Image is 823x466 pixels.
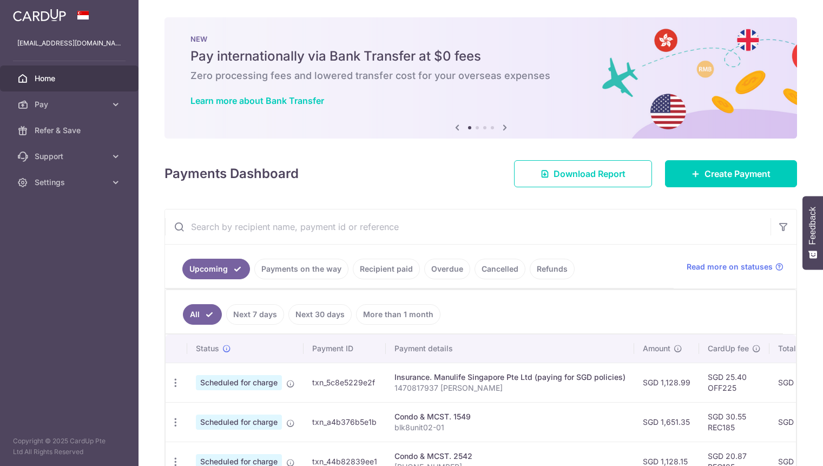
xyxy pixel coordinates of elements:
[514,160,652,187] a: Download Report
[708,343,749,354] span: CardUp fee
[190,69,771,82] h6: Zero processing fees and lowered transfer cost for your overseas expenses
[164,17,797,139] img: Bank transfer banner
[196,375,282,390] span: Scheduled for charge
[288,304,352,325] a: Next 30 days
[165,209,771,244] input: Search by recipient name, payment id or reference
[394,372,626,383] div: Insurance. Manulife Singapore Pte Ltd (paying for SGD policies)
[35,177,106,188] span: Settings
[634,363,699,402] td: SGD 1,128.99
[699,402,769,442] td: SGD 30.55 REC185
[356,304,440,325] a: More than 1 month
[196,415,282,430] span: Scheduled for charge
[190,48,771,65] h5: Pay internationally via Bank Transfer at $0 fees
[304,402,386,442] td: txn_a4b376b5e1b
[530,259,575,279] a: Refunds
[643,343,670,354] span: Amount
[665,160,797,187] a: Create Payment
[353,259,420,279] a: Recipient paid
[196,343,219,354] span: Status
[35,99,106,110] span: Pay
[304,363,386,402] td: txn_5c8e5229e2f
[394,422,626,433] p: blk8unit02-01
[394,451,626,462] div: Condo & MCST. 2542
[634,402,699,442] td: SGD 1,651.35
[386,334,634,363] th: Payment details
[699,363,769,402] td: SGD 25.40 OFF225
[164,164,299,183] h4: Payments Dashboard
[394,383,626,393] p: 1470817937 [PERSON_NAME]
[802,196,823,270] button: Feedback - Show survey
[254,259,348,279] a: Payments on the way
[778,343,814,354] span: Total amt.
[808,207,818,245] span: Feedback
[753,434,812,461] iframe: Opens a widget where you can find more information
[424,259,470,279] a: Overdue
[13,9,66,22] img: CardUp
[304,334,386,363] th: Payment ID
[705,167,771,180] span: Create Payment
[475,259,525,279] a: Cancelled
[226,304,284,325] a: Next 7 days
[554,167,626,180] span: Download Report
[35,73,106,84] span: Home
[687,261,784,272] a: Read more on statuses
[183,304,222,325] a: All
[190,95,324,106] a: Learn more about Bank Transfer
[687,261,773,272] span: Read more on statuses
[182,259,250,279] a: Upcoming
[394,411,626,422] div: Condo & MCST. 1549
[190,35,771,43] p: NEW
[35,151,106,162] span: Support
[35,125,106,136] span: Refer & Save
[17,38,121,49] p: [EMAIL_ADDRESS][DOMAIN_NAME]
